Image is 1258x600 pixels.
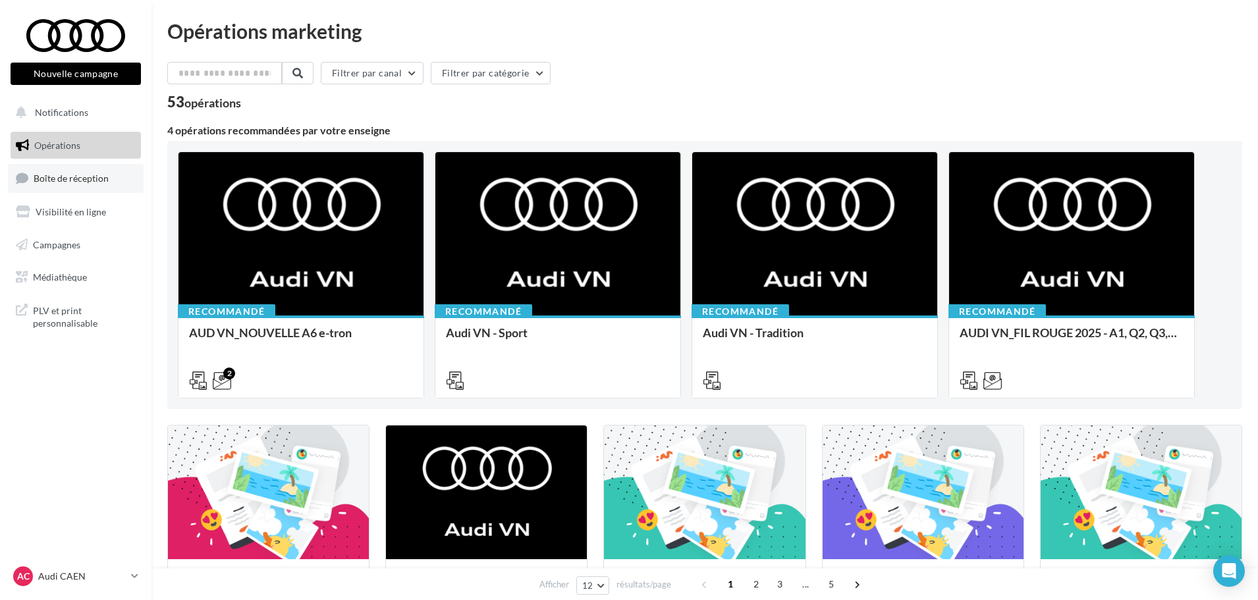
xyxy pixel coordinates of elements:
span: PLV et print personnalisable [33,302,136,330]
span: Notifications [35,107,88,118]
span: 2 [746,574,767,595]
a: Médiathèque [8,263,144,291]
span: 5 [821,574,842,595]
span: 12 [582,580,593,591]
span: Médiathèque [33,271,87,283]
a: Campagnes [8,231,144,259]
div: Recommandé [435,304,532,319]
div: 4 opérations recommandées par votre enseigne [167,125,1242,136]
span: Afficher [539,578,569,591]
span: AC [17,570,30,583]
div: AUD VN_NOUVELLE A6 e-tron [189,326,413,352]
span: 1 [720,574,741,595]
a: Opérations [8,132,144,159]
button: Filtrer par catégorie [431,62,551,84]
div: 53 [167,95,241,109]
div: Open Intercom Messenger [1213,555,1245,587]
div: Audi VN - Sport [446,326,670,352]
div: Recommandé [178,304,275,319]
span: résultats/page [616,578,671,591]
a: Boîte de réception [8,164,144,192]
a: AC Audi CAEN [11,564,141,589]
span: ... [795,574,816,595]
div: opérations [184,97,241,109]
div: Opérations marketing [167,21,1242,41]
span: Boîte de réception [34,173,109,184]
span: Visibilité en ligne [36,206,106,217]
div: Recommandé [948,304,1046,319]
button: Filtrer par canal [321,62,424,84]
div: 2 [223,368,235,379]
a: Visibilité en ligne [8,198,144,226]
button: 12 [576,576,610,595]
p: Audi CAEN [38,570,126,583]
div: Audi VN - Tradition [703,326,927,352]
span: Opérations [34,140,80,151]
button: Nouvelle campagne [11,63,141,85]
span: 3 [769,574,790,595]
a: PLV et print personnalisable [8,296,144,335]
span: Campagnes [33,238,80,250]
div: Recommandé [692,304,789,319]
button: Notifications [8,99,138,126]
div: AUDI VN_FIL ROUGE 2025 - A1, Q2, Q3, Q5 et Q4 e-tron [960,326,1184,352]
